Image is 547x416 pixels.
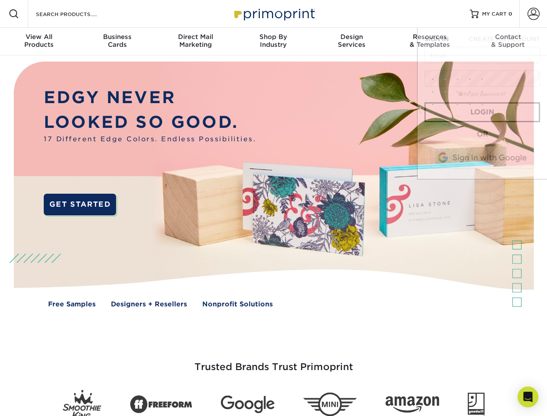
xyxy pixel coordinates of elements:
span: SIGN IN [424,36,449,42]
p: EDGY NEVER [44,85,256,110]
input: Email [424,47,540,63]
a: Login [424,102,540,122]
div: Industry [234,33,312,49]
div: OR [424,129,540,140]
span: 17 Different Edge Colors. Endless Possibilities. [44,134,256,144]
img: Goodwill [468,393,485,416]
span: Shop By [234,33,312,41]
div: Cards [78,33,156,49]
span: Direct Mail [156,33,234,41]
h3: Trusted Brands Trust Primoprint [20,341,527,383]
a: Free Samples [48,299,96,309]
a: Designers + Resellers [111,299,187,309]
span: Resources [391,33,469,41]
a: GET STARTED [44,194,116,215]
img: Amazon [385,396,439,413]
a: Nonprofit Solutions [202,299,273,309]
iframe: Google Customer Reviews [2,390,74,413]
span: CREATE AN ACCOUNT [469,36,540,42]
a: BusinessCards [78,28,156,55]
img: Primoprint [230,4,317,23]
a: forgot password? [459,91,506,97]
span: Business [78,33,156,41]
img: Google [221,396,275,413]
p: LOOKED SO GOOD. [44,110,256,135]
a: Resources& Templates [391,28,469,55]
input: SEARCH PRODUCTS..... [35,9,120,19]
a: Shop ByIndustry [234,28,312,55]
div: Marketing [156,33,234,49]
div: & Templates [391,33,469,49]
span: MY CART [482,10,507,18]
span: Design [313,33,391,41]
a: Direct MailMarketing [156,28,234,55]
a: DesignServices [313,28,391,55]
div: Services [313,33,391,49]
span: 0 [508,11,512,17]
div: Open Intercom Messenger [518,387,538,407]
